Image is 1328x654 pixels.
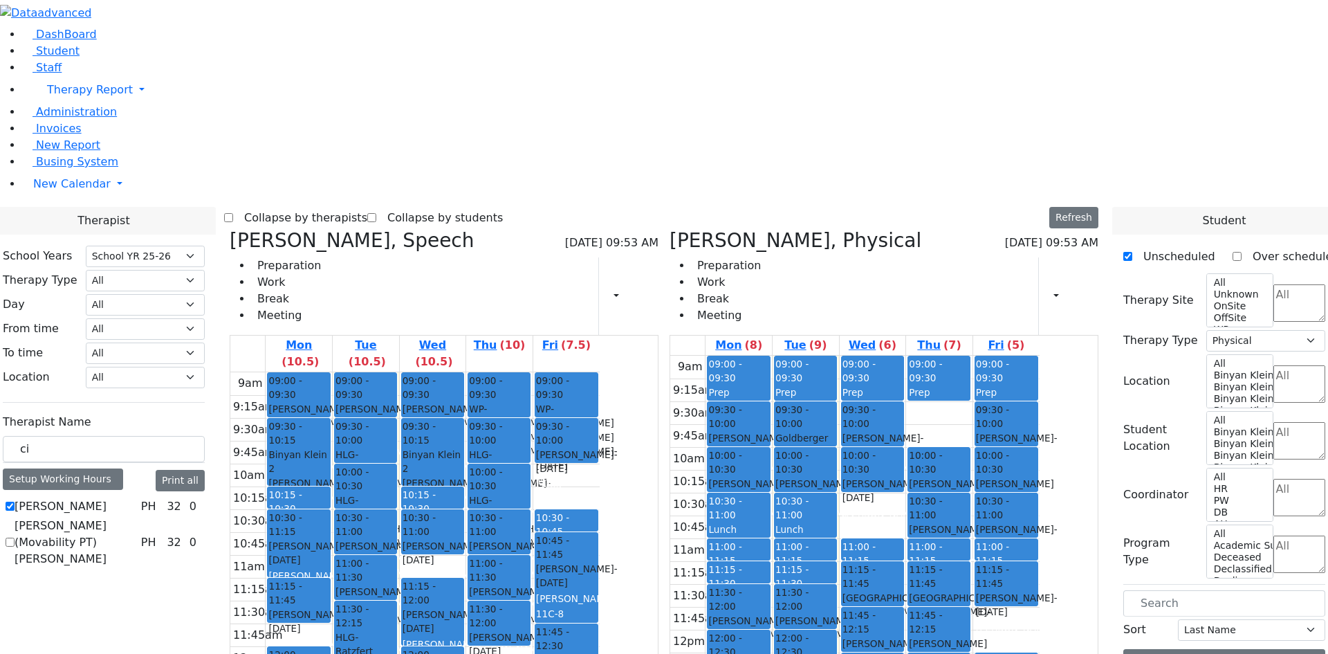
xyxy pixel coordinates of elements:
option: All [1212,358,1265,370]
span: 09:00 - 09:30 [842,358,876,383]
div: Prep [842,385,903,399]
span: New Calendar [33,177,111,190]
div: [PERSON_NAME] [909,523,969,551]
div: [PERSON_NAME] [842,431,903,460]
div: [PERSON_NAME] [775,477,836,505]
option: Binyan Klein 4 [1212,438,1265,450]
span: 09:00 - 09:30 [708,358,741,383]
span: HLG-Ratzfert [335,493,396,522]
a: September 5, 2025 [539,336,593,355]
div: 10am [230,467,268,484]
div: 9:45am [230,444,278,461]
span: Therapy Report [47,83,133,96]
div: [PERSON_NAME] [976,431,1037,460]
div: [PERSON_NAME] [335,402,396,430]
label: (8) [745,337,763,354]
span: 09:30 - 10:00 [775,403,836,431]
div: 9:30am [230,421,278,438]
div: 10am [670,451,708,467]
span: 10:45 - 11:45 [536,534,597,562]
span: Binyan Klein 2 [268,448,329,476]
option: Declines [1212,575,1265,587]
span: 10:00 - 10:30 [708,448,768,477]
div: Unknown [536,507,597,520]
span: 10:00 - 10:30 [775,448,836,477]
div: 11:30am [670,588,726,604]
a: New Calendar [22,170,1328,198]
div: Setup [638,284,645,308]
span: 11:00 - 11:15 [976,541,1009,566]
div: Delete [650,285,658,307]
div: 9:30am [670,405,718,421]
div: 11:45am [230,627,286,644]
a: September 2, 2025 [782,336,829,355]
span: New Report [36,138,100,152]
div: [PERSON_NAME] [842,507,903,520]
div: [PERSON_NAME] [403,637,463,651]
span: 10:15 - 10:30 [403,489,436,514]
label: Collapse by students [376,207,503,229]
div: [PERSON_NAME] Refual [909,477,969,519]
option: Binyan Klein 3 [1212,450,1265,462]
span: [PERSON_NAME] [268,402,347,416]
label: [PERSON_NAME] [15,498,107,515]
li: Meeting [692,307,761,324]
span: Staff [36,61,62,74]
div: Delete [1090,285,1098,307]
span: 10:30 - 11:00 [976,494,1037,523]
div: PH [136,534,162,551]
textarea: Search [1273,479,1325,516]
option: Binyan Klein 2 [1212,462,1265,473]
span: [PERSON_NAME] [909,637,987,651]
option: Binyan Klein 4 [1212,381,1265,393]
span: 10:00 - 10:30 [842,448,903,477]
div: 0 [187,498,199,515]
label: Collapse by therapists [233,207,367,229]
span: 09:30 - 10:15 [268,419,329,448]
div: [PERSON_NAME] Refual [976,477,1037,519]
div: 9am [235,375,266,392]
div: [PERSON_NAME] [268,476,329,505]
div: 12pm [670,633,708,650]
a: Student [22,44,80,57]
label: (6) [878,337,896,354]
label: (7.5) [561,337,591,354]
span: 10:00 - 10:30 [469,465,529,493]
label: (9) [809,337,827,354]
span: 11:00 - 11:30 [469,556,529,585]
textarea: Search [1273,365,1325,403]
div: [PERSON_NAME] [268,569,329,583]
div: [PERSON_NAME] [268,608,329,636]
div: Prep [909,385,969,399]
div: [PERSON_NAME] [536,562,597,590]
li: Work [692,274,761,291]
span: Student [1202,212,1246,229]
label: Location [3,369,50,385]
label: Location [1123,373,1170,390]
option: AH [1212,518,1265,530]
div: 10:15am [230,490,286,507]
span: HLG-Ratzfert [469,493,529,522]
div: [PERSON_NAME] [403,476,463,505]
label: [PERSON_NAME] (Movability PT) [PERSON_NAME] [15,518,136,567]
span: 09:00 - 09:30 [268,374,329,402]
span: 11:45 - 12:30 [536,625,597,653]
span: - [DATE] [536,446,618,471]
span: [GEOGRAPHIC_DATA] [909,591,1008,605]
div: [PERSON_NAME] [976,591,1037,619]
div: 9:45am [670,428,718,444]
span: 11:30 - 12:00 [708,585,768,614]
span: 10:30 - 11:00 [335,511,396,539]
span: [PERSON_NAME] [403,402,481,416]
span: HLG-Ratzfert [335,448,396,476]
input: Search [3,436,205,462]
label: (5) [1007,337,1025,354]
div: 32 [164,534,183,551]
div: 9:15am [230,399,278,415]
span: [PERSON_NAME] UTA [335,585,414,613]
span: 10:30 - 11:00 [403,511,463,539]
span: 11:00 - 11:15 [708,541,741,566]
a: Therapy Report [22,76,1328,104]
a: September 5, 2025 [985,336,1027,355]
option: All [1212,415,1265,426]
